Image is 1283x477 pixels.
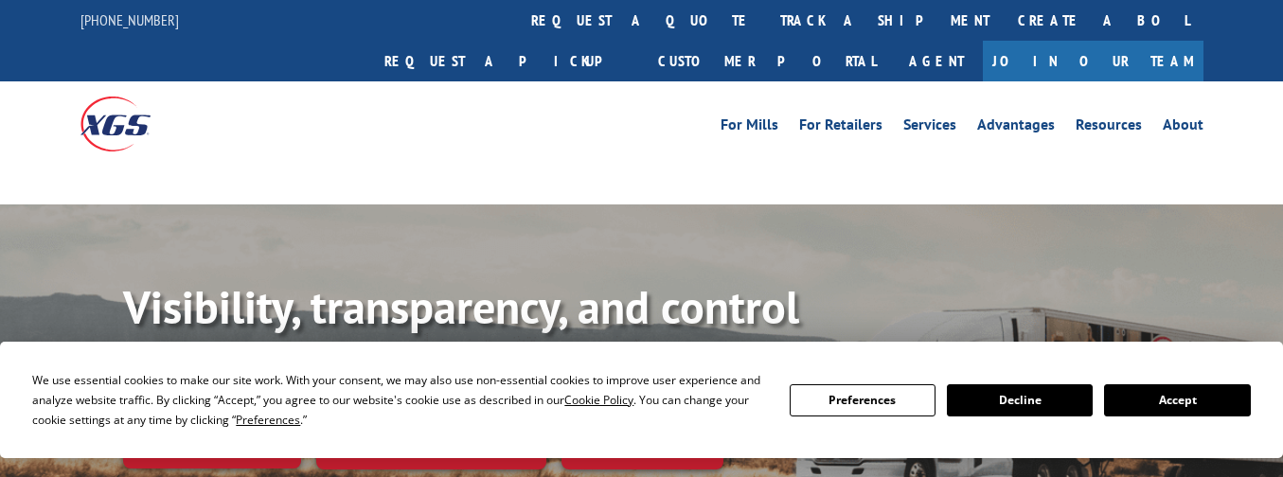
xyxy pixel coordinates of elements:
a: For Retailers [799,117,882,138]
button: Decline [947,384,1093,416]
a: Advantages [977,117,1055,138]
span: Cookie Policy [564,392,633,408]
a: For Mills [721,117,778,138]
a: Customer Portal [644,41,890,81]
b: Visibility, transparency, and control for your entire supply chain. [123,277,799,391]
span: Preferences [236,412,300,428]
a: Agent [890,41,983,81]
a: About [1163,117,1203,138]
a: Services [903,117,956,138]
button: Preferences [790,384,936,416]
div: We use essential cookies to make our site work. With your consent, we may also use non-essential ... [32,370,766,430]
a: Resources [1076,117,1142,138]
a: Join Our Team [983,41,1203,81]
a: Request a pickup [370,41,644,81]
a: [PHONE_NUMBER] [80,10,179,29]
button: Accept [1104,384,1250,416]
